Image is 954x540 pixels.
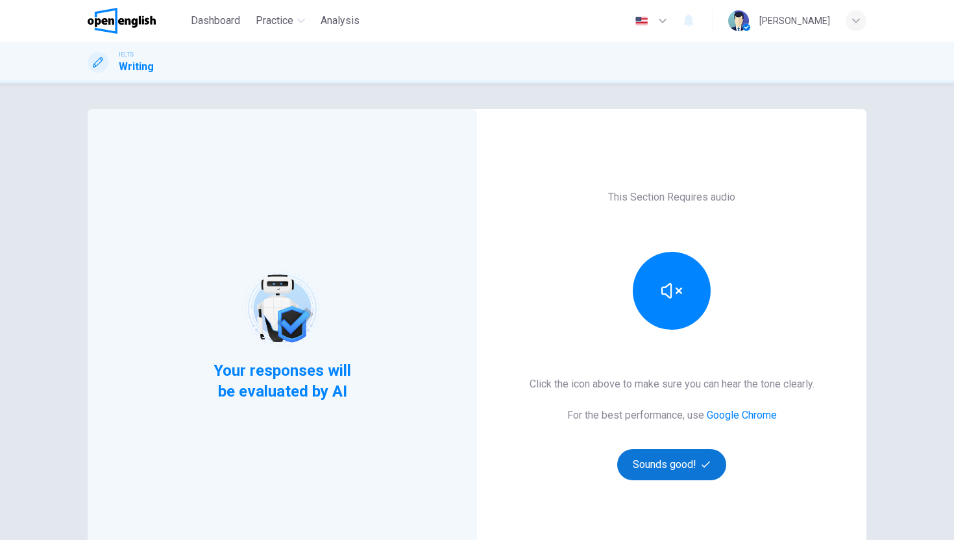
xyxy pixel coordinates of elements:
[204,360,361,402] span: Your responses will be evaluated by AI
[633,16,650,26] img: en
[119,50,134,59] span: IELTS
[191,13,240,29] span: Dashboard
[119,59,154,75] h1: Writing
[186,9,245,32] button: Dashboard
[530,376,814,392] h6: Click the icon above to make sure you can hear the tone clearly.
[728,10,749,31] img: Profile picture
[256,13,293,29] span: Practice
[251,9,310,32] button: Practice
[88,8,156,34] img: OpenEnglish logo
[707,409,777,421] a: Google Chrome
[321,13,360,29] span: Analysis
[759,13,830,29] div: [PERSON_NAME]
[617,449,726,480] button: Sounds good!
[88,8,186,34] a: OpenEnglish logo
[315,9,365,32] button: Analysis
[567,408,777,423] h6: For the best performance, use
[241,267,323,350] img: robot icon
[608,190,735,205] h6: This Section Requires audio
